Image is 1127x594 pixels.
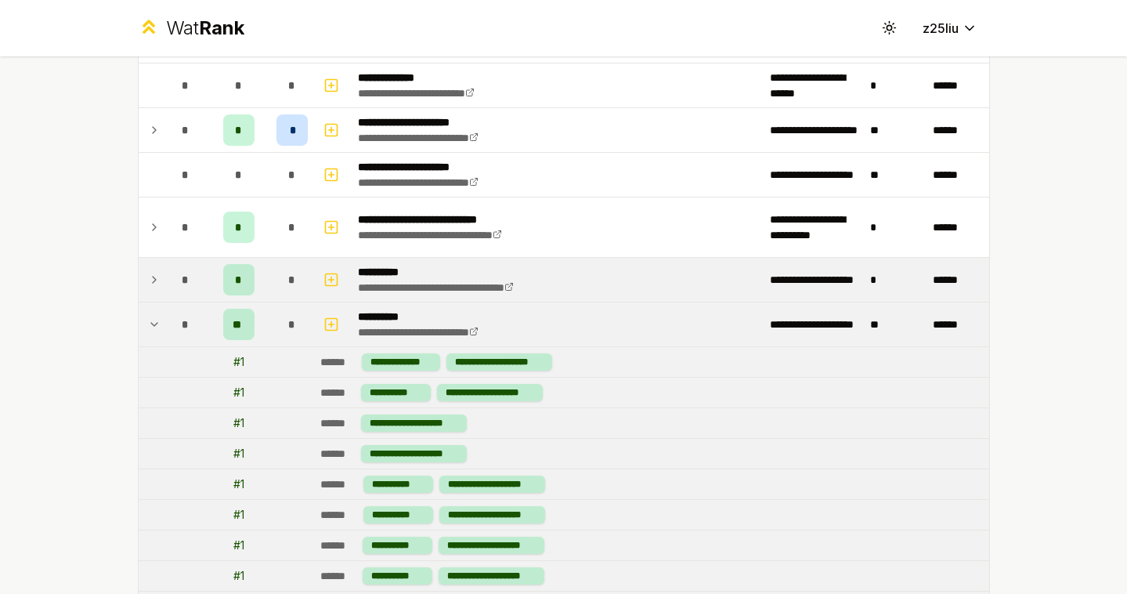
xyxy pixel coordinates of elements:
div: # 1 [233,568,244,584]
div: # 1 [233,385,244,400]
span: z25liu [923,19,959,38]
span: Rank [199,16,244,39]
div: # 1 [233,507,244,523]
div: # 1 [233,354,244,370]
div: # 1 [233,538,244,553]
div: # 1 [233,446,244,462]
div: # 1 [233,476,244,492]
a: WatRank [138,16,245,41]
div: Wat [166,16,244,41]
div: # 1 [233,415,244,431]
button: z25liu [910,14,990,42]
